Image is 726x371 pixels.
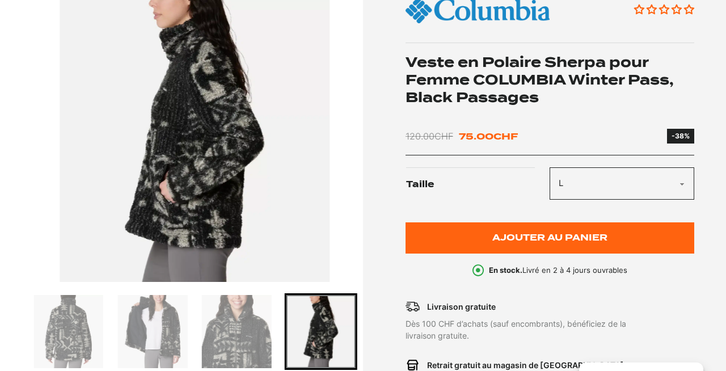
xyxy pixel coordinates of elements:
p: Dès 100 CHF d’achats (sauf encombrants), bénéficiez de la livraison gratuite. [406,318,636,342]
label: Taille [406,167,549,203]
div: Go to slide 5 [284,293,357,370]
div: -38% [672,131,690,141]
b: En stock. [489,265,522,275]
span: CHF [434,130,453,142]
button: Ajouter au panier [406,222,694,253]
h1: Veste en Polaire Sherpa pour Femme COLUMBIA Winter Pass, Black Passages [406,54,694,106]
bdi: 75.00 [459,131,518,142]
div: Go to slide 4 [200,293,273,370]
p: Livré en 2 à 4 jours ouvrables [489,265,627,276]
span: CHF [493,131,518,142]
span: Ajouter au panier [492,233,607,243]
bdi: 120.00 [406,130,453,142]
p: Livraison gratuite [427,301,496,313]
div: Go to slide 2 [32,293,105,370]
p: Retrait gratuit au magasin de [GEOGRAPHIC_DATA] [427,359,624,371]
div: Go to slide 3 [116,293,189,370]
